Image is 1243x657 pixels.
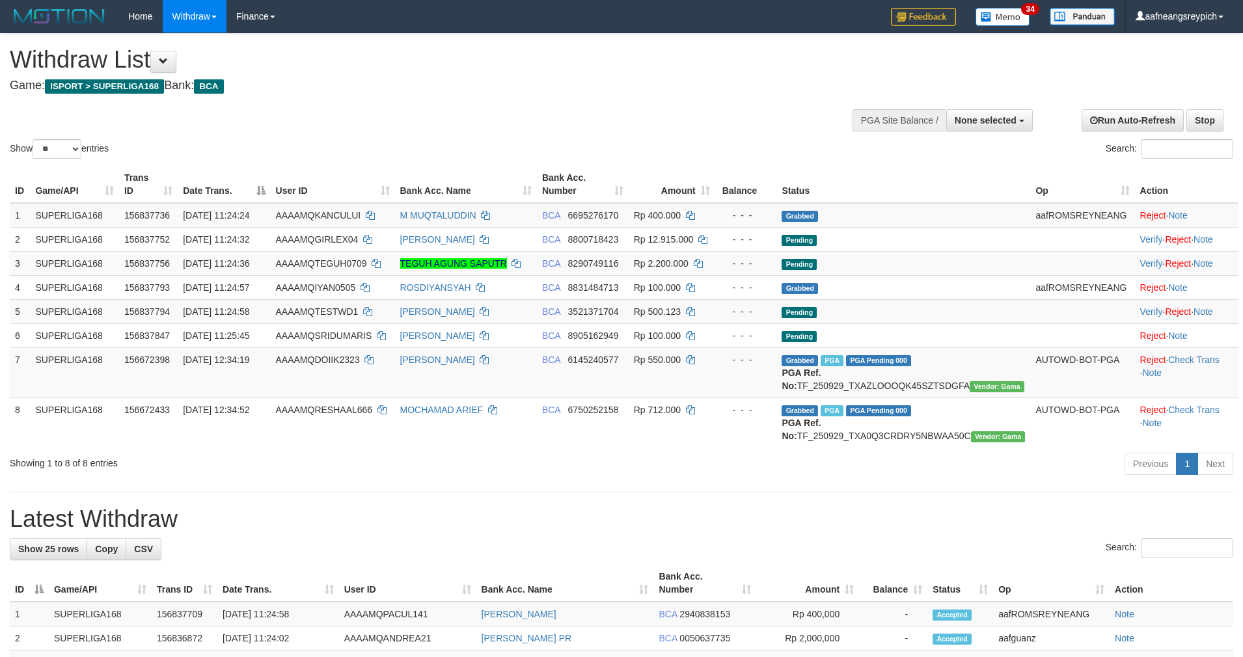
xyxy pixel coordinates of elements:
[1135,275,1238,299] td: ·
[10,602,49,626] td: 1
[1135,299,1238,323] td: · ·
[853,109,946,131] div: PGA Site Balance /
[183,234,249,245] span: [DATE] 11:24:32
[1135,166,1238,203] th: Action
[1168,405,1220,415] a: Check Trans
[400,258,507,269] a: TEGUH AGUNG SAPUTR
[537,166,629,203] th: Bank Acc. Number: activate to sort column ascending
[95,544,118,554] span: Copy
[629,166,715,203] th: Amount: activate to sort column ascending
[756,565,859,602] th: Amount: activate to sort column ascending
[10,227,30,251] td: 2
[134,544,153,554] span: CSV
[217,626,339,650] td: [DATE] 11:24:02
[10,299,30,323] td: 5
[821,355,843,366] span: Marked by aafsoycanthlai
[10,626,49,650] td: 2
[476,565,654,602] th: Bank Acc. Name: activate to sort column ascending
[568,330,619,341] span: Copy 8905162949 to clipboard
[1166,234,1192,245] a: Reject
[634,234,694,245] span: Rp 12.915.000
[542,282,560,293] span: BCA
[776,347,1030,397] td: TF_250929_TXAZLOOOQK45SZTSDGFA
[1115,633,1134,643] a: Note
[720,281,772,294] div: - - -
[782,405,818,416] span: Grabbed
[1194,234,1213,245] a: Note
[859,565,927,602] th: Balance: activate to sort column ascending
[1140,355,1166,365] a: Reject
[152,565,217,602] th: Trans ID: activate to sort column ascending
[1168,210,1188,221] a: Note
[720,403,772,416] div: - - -
[339,565,476,602] th: User ID: activate to sort column ascending
[1135,203,1238,228] td: ·
[715,166,777,203] th: Balance
[482,609,556,619] a: [PERSON_NAME]
[782,235,817,246] span: Pending
[124,210,170,221] span: 156837736
[119,166,178,203] th: Trans ID: activate to sort column ascending
[194,79,223,94] span: BCA
[49,565,152,602] th: Game/API: activate to sort column ascending
[1142,368,1162,378] a: Note
[124,330,170,341] span: 156837847
[542,234,560,245] span: BCA
[1141,538,1233,557] input: Search:
[1140,330,1166,341] a: Reject
[756,602,859,626] td: Rp 400,000
[271,166,395,203] th: User ID: activate to sort column ascending
[10,79,815,92] h4: Game: Bank:
[30,203,119,228] td: SUPERLIGA168
[183,210,249,221] span: [DATE] 11:24:24
[33,139,81,159] select: Showentries
[183,355,249,365] span: [DATE] 12:34:19
[782,331,817,342] span: Pending
[782,283,818,294] span: Grabbed
[1176,453,1198,475] a: 1
[976,8,1030,26] img: Button%20Memo.svg
[400,306,475,317] a: [PERSON_NAME]
[10,565,49,602] th: ID: activate to sort column descending
[30,323,119,347] td: SUPERLIGA168
[10,7,109,26] img: MOTION_logo.png
[10,323,30,347] td: 6
[1030,166,1134,203] th: Op: activate to sort column ascending
[542,258,560,269] span: BCA
[276,330,372,341] span: AAAAMQSRIDUMARIS
[782,307,817,318] span: Pending
[634,306,681,317] span: Rp 500.123
[124,405,170,415] span: 156672433
[720,305,772,318] div: - - -
[1140,282,1166,293] a: Reject
[568,306,619,317] span: Copy 3521371704 to clipboard
[634,355,681,365] span: Rp 550.000
[339,602,476,626] td: AAAAMQPACUL141
[1140,306,1163,317] a: Verify
[568,258,619,269] span: Copy 8290749116 to clipboard
[1197,453,1233,475] a: Next
[634,330,681,341] span: Rp 100.000
[183,306,249,317] span: [DATE] 11:24:58
[276,210,361,221] span: AAAAMQKANCULUI
[30,299,119,323] td: SUPERLIGA168
[1030,275,1134,299] td: aafROMSREYNEANG
[1135,227,1238,251] td: · ·
[720,329,772,342] div: - - -
[10,347,30,397] td: 7
[542,330,560,341] span: BCA
[634,282,681,293] span: Rp 100.000
[933,610,972,621] span: Accepted
[124,258,170,269] span: 156837756
[1186,109,1223,131] a: Stop
[568,405,619,415] span: Copy 6750252158 to clipboard
[217,565,339,602] th: Date Trans.: activate to sort column ascending
[568,234,619,245] span: Copy 8800718423 to clipboard
[126,538,161,560] a: CSV
[993,626,1110,650] td: aafguanz
[400,405,484,415] a: MOCHAMAD ARIEF
[859,602,927,626] td: -
[1140,210,1166,221] a: Reject
[10,251,30,275] td: 3
[1142,418,1162,428] a: Note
